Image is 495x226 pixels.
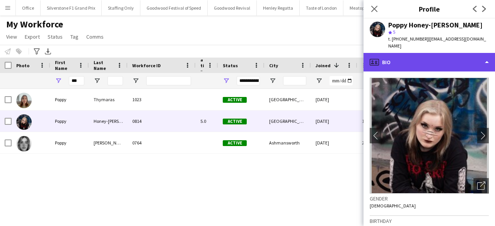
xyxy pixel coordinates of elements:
[50,110,89,132] div: Poppy
[50,89,89,110] div: Poppy
[3,32,20,42] a: View
[223,97,247,103] span: Active
[6,33,17,40] span: View
[70,33,79,40] span: Tag
[25,33,40,40] span: Export
[128,89,196,110] div: 1023
[370,195,489,202] h3: Gender
[196,110,218,132] div: 5.0
[132,63,161,68] span: Workforce ID
[223,140,247,146] span: Active
[89,110,128,132] div: Honey-[PERSON_NAME]
[265,132,311,153] div: Ashmansworth
[265,89,311,110] div: [GEOGRAPHIC_DATA]
[311,132,357,153] div: [DATE]
[55,59,75,71] span: First Name
[89,132,128,153] div: [PERSON_NAME]
[388,22,483,29] div: Poppy Honey-[PERSON_NAME]
[223,77,230,84] button: Open Filter Menu
[16,63,29,68] span: Photo
[311,89,357,110] div: [DATE]
[32,47,41,56] app-action-btn: Advanced filters
[223,119,247,124] span: Active
[370,218,489,224] h3: Birthday
[132,77,139,84] button: Open Filter Menu
[388,36,428,42] span: t. [PHONE_NUMBER]
[388,36,486,49] span: | [EMAIL_ADDRESS][DOMAIN_NAME]
[200,51,204,80] span: Rating
[300,0,343,15] button: Taste of London
[208,0,257,15] button: Goodwood Revival
[269,77,276,84] button: Open Filter Menu
[108,76,123,85] input: Last Name Filter Input
[393,29,395,35] span: 5
[364,53,495,71] div: Bio
[283,76,306,85] input: City Filter Input
[357,132,372,153] div: 267 days
[16,0,41,15] button: Office
[357,110,372,132] div: 16 days
[370,78,489,194] img: Crew avatar or photo
[140,0,208,15] button: Goodwood Festival of Speed
[44,32,66,42] a: Status
[16,93,32,108] img: Poppy Thymaras
[50,132,89,153] div: Poppy
[265,110,311,132] div: [GEOGRAPHIC_DATA]
[311,110,357,132] div: [DATE]
[316,63,331,68] span: Joined
[16,136,32,151] img: Poppy Blosse-Lynch
[102,0,140,15] button: Staffing Only
[128,132,196,153] div: 0764
[55,77,62,84] button: Open Filter Menu
[364,4,495,14] h3: Profile
[473,178,489,194] div: Open photos pop-in
[316,77,323,84] button: Open Filter Menu
[343,0,375,15] button: Meatopia
[89,89,128,110] div: Thymaras
[257,0,300,15] button: Henley Regatta
[94,59,114,71] span: Last Name
[329,76,353,85] input: Joined Filter Input
[41,0,102,15] button: Silverstone F1 Grand Prix
[22,32,43,42] a: Export
[94,77,101,84] button: Open Filter Menu
[146,76,191,85] input: Workforce ID Filter Input
[128,110,196,132] div: 0814
[48,33,63,40] span: Status
[67,32,82,42] a: Tag
[86,33,104,40] span: Comms
[83,32,107,42] a: Comms
[16,114,32,130] img: Poppy Honey-Morgan
[43,47,53,56] app-action-btn: Export XLSX
[269,63,278,68] span: City
[69,76,84,85] input: First Name Filter Input
[370,203,416,209] span: [DEMOGRAPHIC_DATA]
[223,63,238,68] span: Status
[6,19,63,30] span: My Workforce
